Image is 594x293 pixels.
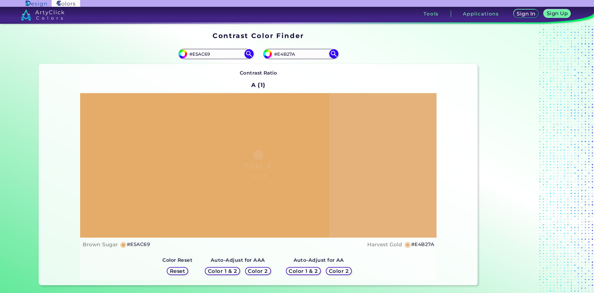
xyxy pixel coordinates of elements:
[170,269,184,273] h5: Reset
[272,50,329,58] input: type color 2..
[545,10,570,18] a: Sign Up
[518,11,535,16] h5: Sign In
[514,10,537,18] a: Sign In
[294,257,344,263] strong: Auto-Adjust for AA
[209,269,236,273] h5: Color 1 & 2
[330,269,348,273] h5: Color 2
[120,241,127,248] h5: ◉
[127,240,150,248] h5: #E5AC69
[367,240,402,249] h4: Harvest Gold
[213,31,304,40] h1: Contrast Color Finder
[244,49,254,58] img: icon search
[404,241,411,248] h5: ◉
[329,49,338,58] img: icon search
[290,269,316,273] h5: Color 1 & 2
[249,269,267,273] h5: Color 2
[411,240,434,248] h5: #E4B27A
[83,240,118,249] h4: Brown Sugar
[187,50,245,58] input: type color 1..
[240,70,277,76] strong: Contrast Ratio
[26,1,46,6] img: ArtyClick Design logo
[211,257,265,263] strong: Auto-Adjust for AAA
[548,11,567,16] h5: Sign Up
[248,78,269,92] h2: A (1)
[21,9,64,20] img: logo_artyclick_colors_white.svg
[250,172,267,181] h4: Text ✗
[463,11,499,16] h3: Applications
[244,161,273,170] h1: Title ✗
[424,11,439,16] h3: Tools
[162,257,192,263] strong: Color Reset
